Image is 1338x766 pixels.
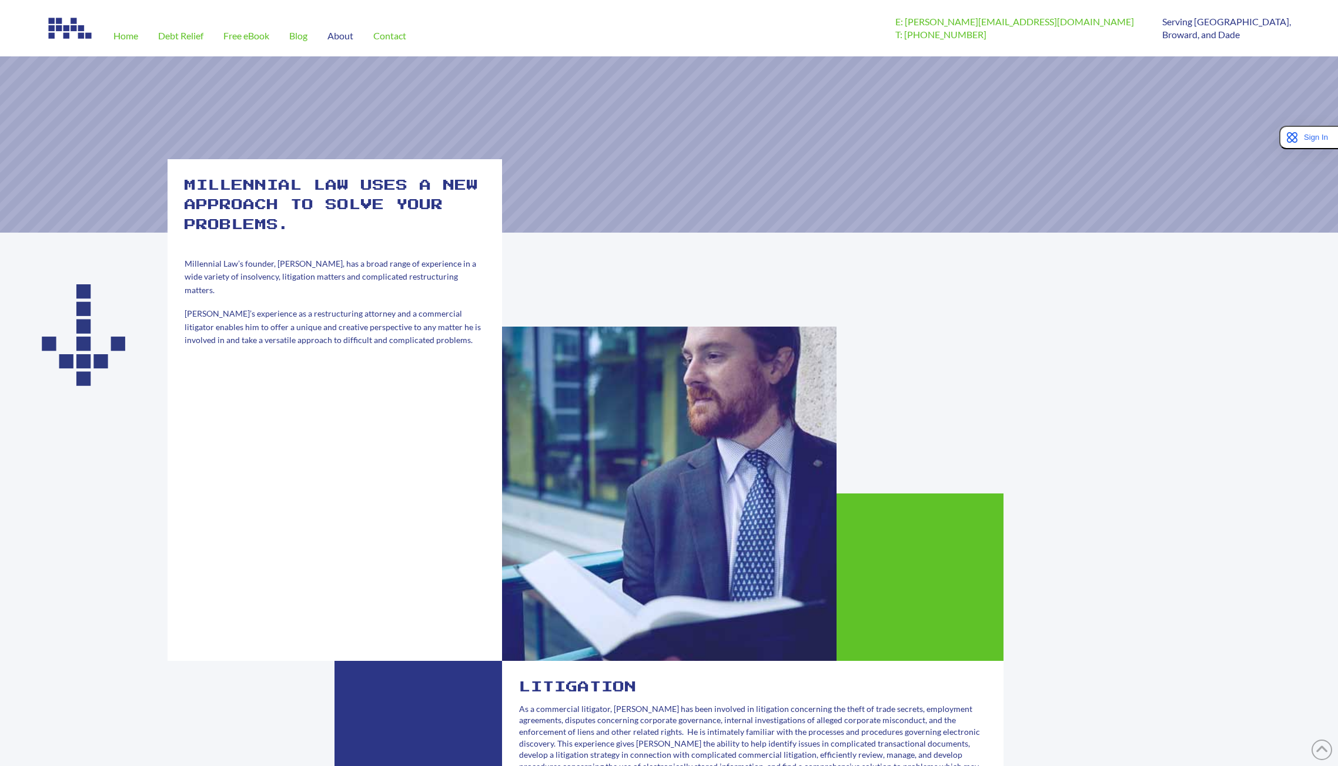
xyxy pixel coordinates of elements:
span: Blog [289,31,307,41]
a: Debt Relief [148,15,213,56]
h2: Litigation [519,678,637,697]
a: E: [PERSON_NAME][EMAIL_ADDRESS][DOMAIN_NAME] [895,16,1134,27]
span: Home [113,31,138,41]
p: Serving [GEOGRAPHIC_DATA], Broward, and Dade [1162,15,1291,42]
span: Contact [373,31,406,41]
span: Debt Relief [158,31,203,41]
span: Millennial Law’s founder, [PERSON_NAME], has a broad range of experience in a wide variety of ins... [185,258,476,295]
img: Image [47,15,94,41]
a: Free eBook [213,15,279,56]
a: Back to Top [1312,740,1332,760]
h2: Millennial law uses a new approach to solve your problems. [185,176,485,235]
a: Contact [363,15,416,56]
a: Blog [279,15,317,56]
a: T: [PHONE_NUMBER] [895,29,986,40]
a: Home [103,15,148,56]
span: About [327,31,353,41]
a: About [317,15,363,56]
span: [PERSON_NAME]’s experience as a restructuring attorney and a commercial litigator enables him to ... [185,308,481,345]
span: Free eBook [223,31,269,41]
